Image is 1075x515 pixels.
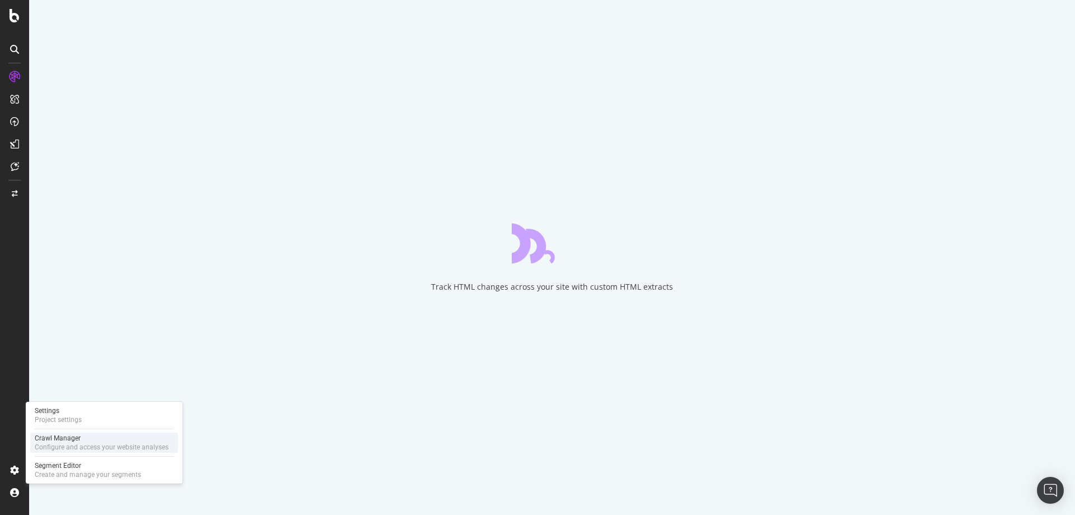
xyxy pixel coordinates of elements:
[35,434,169,443] div: Crawl Manager
[35,461,141,470] div: Segment Editor
[30,405,178,425] a: SettingsProject settings
[1037,477,1064,504] div: Open Intercom Messenger
[35,406,82,415] div: Settings
[512,223,592,263] div: animation
[431,281,673,293] div: Track HTML changes across your site with custom HTML extracts
[30,433,178,453] a: Crawl ManagerConfigure and access your website analyses
[35,443,169,452] div: Configure and access your website analyses
[35,415,82,424] div: Project settings
[30,460,178,480] a: Segment EditorCreate and manage your segments
[35,470,141,479] div: Create and manage your segments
